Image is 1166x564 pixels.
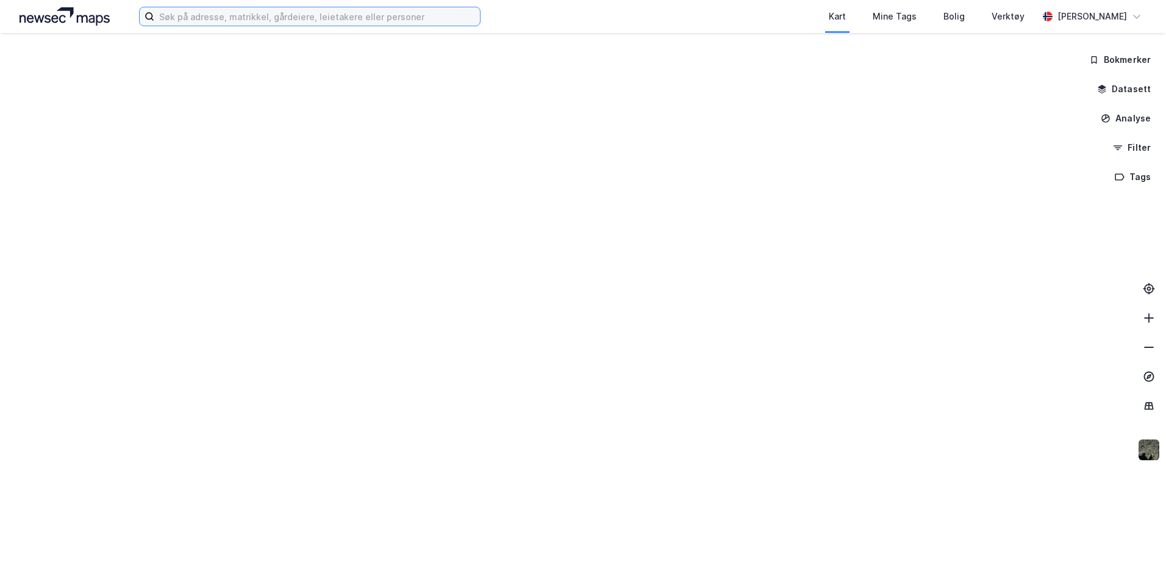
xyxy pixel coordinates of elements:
[1057,9,1127,24] div: [PERSON_NAME]
[943,9,965,24] div: Bolig
[154,7,480,26] input: Søk på adresse, matrikkel, gårdeiere, leietakere eller personer
[992,9,1025,24] div: Verktøy
[873,9,917,24] div: Mine Tags
[829,9,846,24] div: Kart
[1105,505,1166,564] iframe: Chat Widget
[20,7,110,26] img: logo.a4113a55bc3d86da70a041830d287a7e.svg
